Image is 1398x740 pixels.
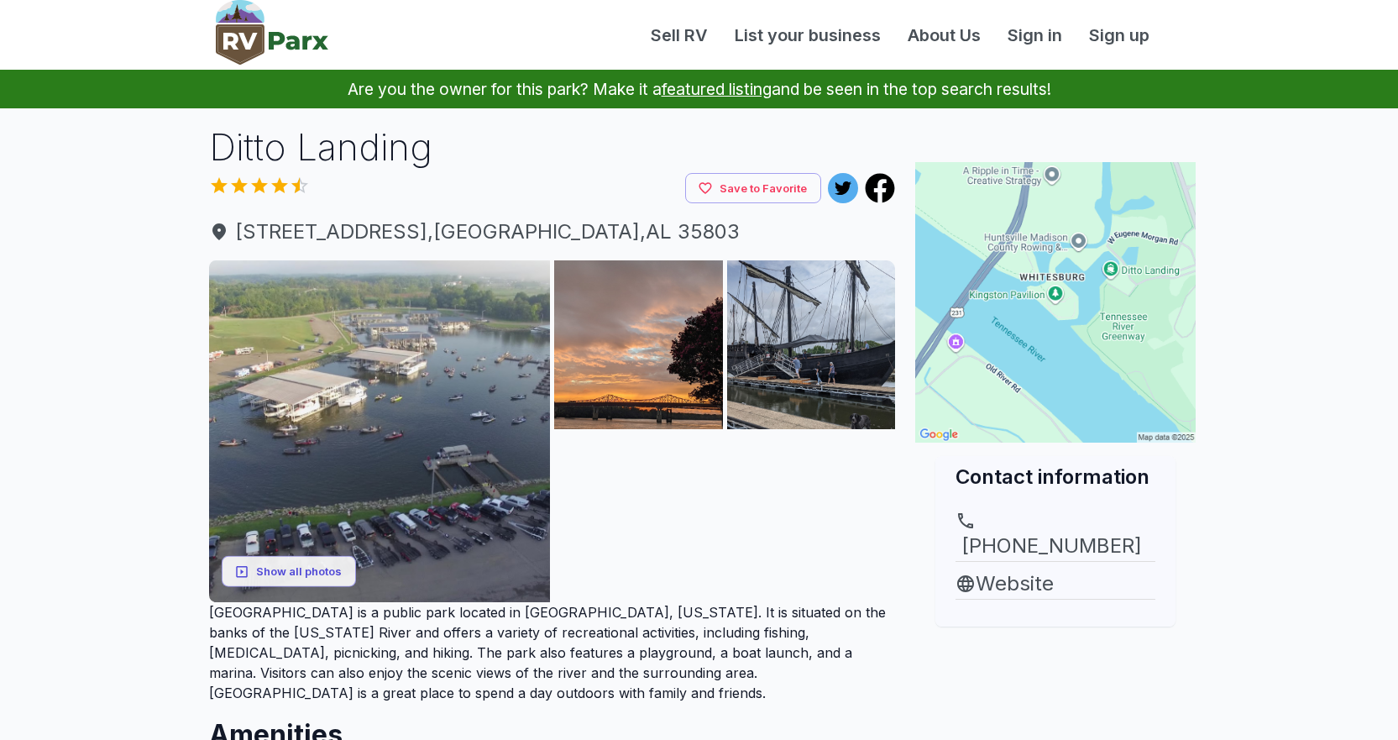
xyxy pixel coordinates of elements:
[1076,23,1163,48] a: Sign up
[956,463,1155,491] h2: Contact information
[209,602,896,703] p: [GEOGRAPHIC_DATA] is a public park located in [GEOGRAPHIC_DATA], [US_STATE]. It is situated on th...
[209,260,551,602] img: AAcXr8rAgIjlNZu1pf00NFuRkCXTp9fXix67axSmUrAVzXWoR_CGZi2VTap5_2c17Nm8hiQUjJDRmCl2iiwe5gqG46FhGmST6...
[554,260,723,429] img: AAcXr8p-y545vptFY6sUsXy-cZ9DD_rP4SNswe1QGyVL38OxQShcH333LRne7ryEwEaCZN4KIrHKzRNSQDslwPrYHSxbteV8g...
[721,23,894,48] a: List your business
[994,23,1076,48] a: Sign in
[894,23,994,48] a: About Us
[209,122,896,173] h1: Ditto Landing
[209,217,896,247] span: [STREET_ADDRESS] , [GEOGRAPHIC_DATA] , AL 35803
[209,217,896,247] a: [STREET_ADDRESS],[GEOGRAPHIC_DATA],AL 35803
[956,511,1155,561] a: [PHONE_NUMBER]
[727,433,896,602] img: AAcXr8qkkzWpc1ljinvlIuzHeDl5f4KuMmauYYj76RJfjmLJH7tMhcQVCsG4LHspDUcjQgVQnqKvafdzRFQUfc3laXriBXb9r...
[637,23,721,48] a: Sell RV
[685,173,821,204] button: Save to Favorite
[956,569,1155,599] a: Website
[727,260,896,429] img: AAcXr8rkkEzrbWDAEsBINLW4Dj7OyExBZ2tOFxwLR5M_8QyKNG9jXzXWmDRZlA4Ae3Hjkg0rxxF5fx__TK7aARAW4UVAX72Si...
[662,79,772,99] a: featured listing
[20,70,1378,108] p: Are you the owner for this park? Make it a and be seen in the top search results!
[222,556,356,587] button: Show all photos
[554,433,723,602] img: AAcXr8rLFLlRW9lvJKssidNjHvKOcbNVAMJ0NRNwuf3J2Yra6FW8lXUc8pthTohQxfl0p_kAyxjIU5l4iptoKcKEtdc6rt0FB...
[915,162,1196,443] img: Map for Ditto Landing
